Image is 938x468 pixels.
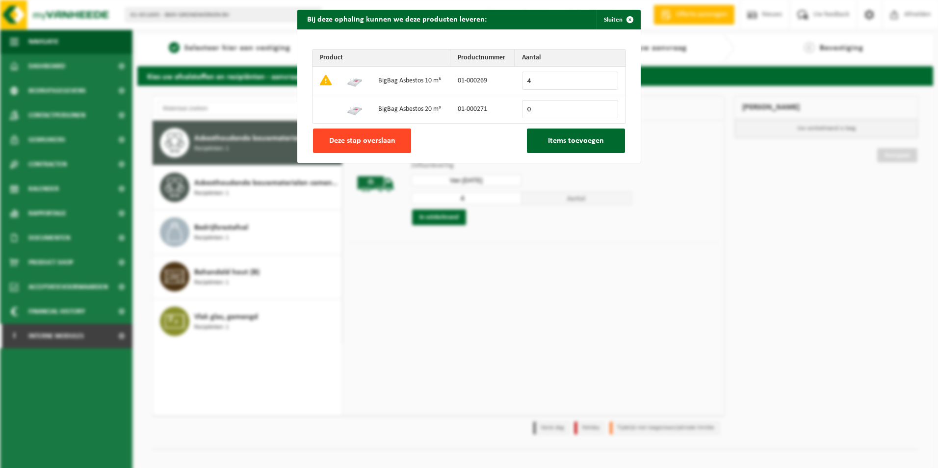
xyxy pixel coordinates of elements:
th: Productnummer [450,50,515,67]
td: BigBag Asbestos 20 m³ [371,95,450,123]
td: 01-000269 [450,67,515,95]
td: BigBag Asbestos 10 m³ [371,67,450,95]
td: 01-000271 [450,95,515,123]
span: Deze stap overslaan [329,137,395,145]
h2: Bij deze ophaling kunnen we deze producten leveren: [297,10,496,28]
button: Deze stap overslaan [313,129,411,153]
button: Sluiten [596,10,640,29]
th: Product [313,50,450,67]
img: 01-000271 [347,101,363,116]
span: Items toevoegen [548,137,604,145]
img: 01-000269 [347,72,363,88]
button: Items toevoegen [527,129,625,153]
th: Aantal [515,50,625,67]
